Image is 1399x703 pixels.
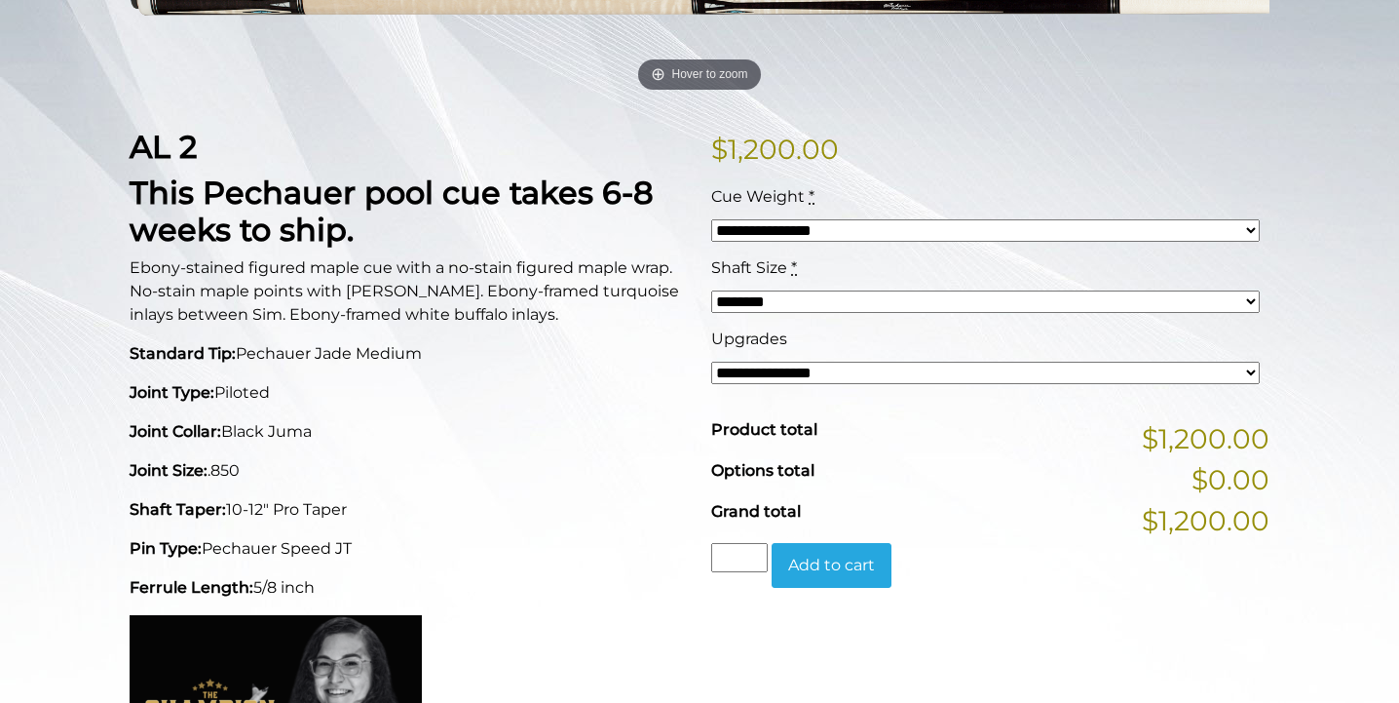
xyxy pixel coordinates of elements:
span: Shaft Size [711,258,787,277]
span: $0.00 [1191,459,1269,500]
span: $1,200.00 [1142,500,1269,541]
strong: This Pechauer pool cue takes 6-8 weeks to ship. [130,174,654,249]
p: .850 [130,459,688,483]
span: Grand total [711,502,801,521]
p: 10-12" Pro Taper [130,498,688,522]
button: Add to cart [772,543,891,588]
span: $1,200.00 [1142,418,1269,459]
strong: Joint Type: [130,383,214,402]
input: Product quantity [711,543,768,572]
strong: Ferrule Length: [130,578,253,597]
p: Pechauer Jade Medium [130,342,688,366]
span: Options total [711,461,814,480]
bdi: 1,200.00 [711,133,839,166]
p: Piloted [130,381,688,405]
p: Black Juma [130,420,688,444]
strong: AL 2 [130,128,197,166]
abbr: required [791,258,797,277]
span: Upgrades [711,330,787,348]
span: Cue Weight [711,187,805,206]
strong: Standard Tip: [130,344,236,363]
p: 5/8 inch [130,576,688,600]
span: Ebony-stained figured maple cue with a no-stain figured maple wrap. No-stain maple points with [P... [130,258,679,324]
span: Product total [711,420,817,439]
strong: Joint Collar: [130,422,221,441]
strong: Shaft Taper: [130,500,226,519]
strong: Pin Type: [130,539,202,558]
span: $ [711,133,728,166]
abbr: required [809,187,814,206]
strong: Joint Size: [130,461,208,480]
p: Pechauer Speed JT [130,537,688,561]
